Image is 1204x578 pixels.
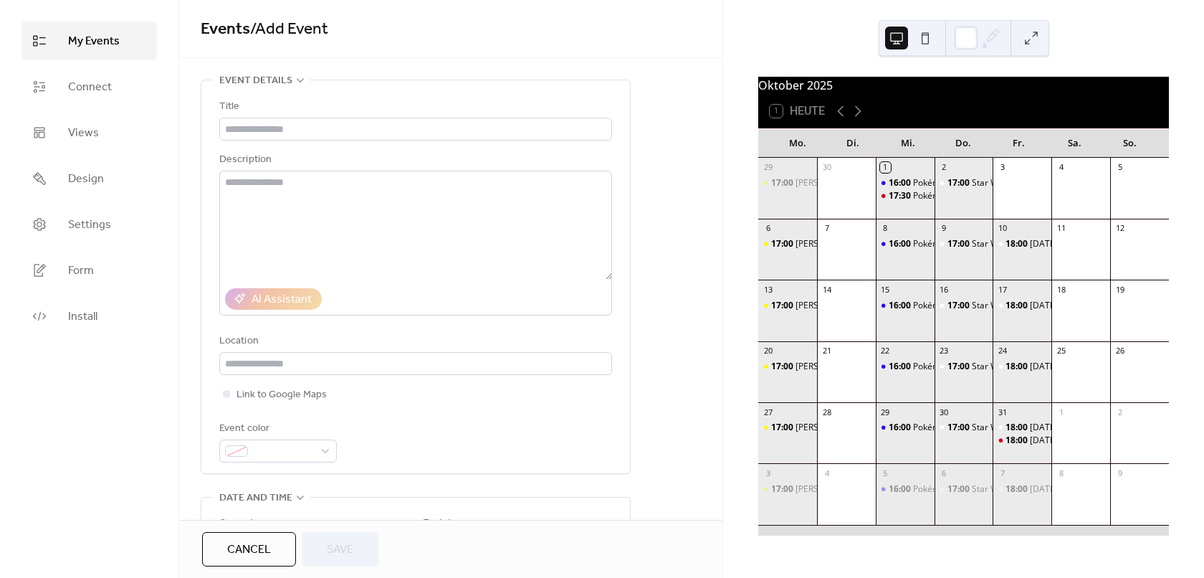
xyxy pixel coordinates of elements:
[1030,422,1108,434] div: [DATE] Night Magic
[939,468,950,478] div: 6
[758,422,817,434] div: Lorcana
[936,129,991,158] div: Do.
[219,98,609,115] div: Title
[876,483,935,496] div: Pokémon - Ligatreff
[1046,129,1102,158] div: Sa.
[993,300,1051,312] div: Friday Night Magic
[795,238,863,250] div: [PERSON_NAME]
[758,238,817,250] div: Lorcana
[1114,468,1125,478] div: 9
[763,468,773,478] div: 3
[68,308,97,326] span: Install
[913,483,991,496] div: Pokémon - Ligatreff
[758,361,817,373] div: Lorcana
[201,14,250,45] a: Events
[935,483,993,496] div: Star Wars Unlimited - Weeklyplay
[821,223,832,234] div: 7
[876,190,935,202] div: Pokémon ME01 Prerelease
[935,422,993,434] div: Star Wars Unlimited - Weeklyplay
[997,223,1008,234] div: 10
[1005,238,1030,250] span: 18:00
[21,22,157,60] a: My Events
[889,300,913,312] span: 16:00
[876,422,935,434] div: Pokémon - Ligatreff
[1102,129,1157,158] div: So.
[947,483,972,496] span: 17:00
[997,284,1008,295] div: 17
[935,238,993,250] div: Star Wars Unlimited - Weeklyplay
[997,346,1008,356] div: 24
[21,297,157,336] a: Install
[771,483,795,496] span: 17:00
[1030,361,1108,373] div: [DATE] Night Magic
[889,190,913,202] span: 17:30
[771,300,795,312] span: 17:00
[876,177,935,189] div: Pokémon - Ligatreff
[876,238,935,250] div: Pokémon - Ligatreff
[68,262,94,280] span: Form
[68,217,111,234] span: Settings
[947,238,972,250] span: 17:00
[889,483,913,496] span: 16:00
[821,346,832,356] div: 21
[881,129,936,158] div: Mi.
[795,177,863,189] div: [PERSON_NAME]
[227,541,271,559] span: Cancel
[423,516,468,533] div: End date
[21,67,157,106] a: Connect
[202,532,296,567] button: Cancel
[947,177,972,189] span: 17:00
[763,162,773,173] div: 29
[763,346,773,356] div: 20
[997,407,1008,417] div: 31
[1056,407,1066,417] div: 1
[972,361,1104,373] div: Star Wars Unlimited - Weeklyplay
[68,79,112,96] span: Connect
[21,205,157,244] a: Settings
[763,407,773,417] div: 27
[763,223,773,234] div: 6
[880,284,891,295] div: 15
[1056,223,1066,234] div: 11
[972,300,1104,312] div: Star Wars Unlimited - Weeklyplay
[939,284,950,295] div: 16
[821,284,832,295] div: 14
[68,125,99,142] span: Views
[795,422,863,434] div: [PERSON_NAME]
[889,238,913,250] span: 16:00
[939,223,950,234] div: 9
[876,361,935,373] div: Pokémon - Ligatreff
[68,33,120,50] span: My Events
[993,483,1051,496] div: Friday Night Magic
[219,516,269,533] div: Start date
[913,300,991,312] div: Pokémon - Ligatreff
[771,422,795,434] span: 17:00
[913,190,1021,202] div: Pokémon ME01 Prerelease
[972,422,1104,434] div: Star Wars Unlimited - Weeklyplay
[763,284,773,295] div: 13
[236,387,327,404] span: Link to Google Maps
[913,361,991,373] div: Pokémon - Ligatreff
[821,468,832,478] div: 4
[825,129,880,158] div: Di.
[771,361,795,373] span: 17:00
[947,300,972,312] span: 17:00
[880,223,891,234] div: 8
[771,177,795,189] span: 17:00
[947,422,972,434] span: 17:00
[939,162,950,173] div: 2
[913,177,991,189] div: Pokémon - Ligatreff
[219,420,334,437] div: Event color
[913,422,991,434] div: Pokémon - Ligatreff
[21,251,157,290] a: Form
[939,407,950,417] div: 30
[876,300,935,312] div: Pokémon - Ligatreff
[1114,346,1125,356] div: 26
[991,129,1046,158] div: Fr.
[997,162,1008,173] div: 3
[1114,284,1125,295] div: 19
[993,435,1051,447] div: Halloween-Party
[1114,407,1125,417] div: 2
[1030,435,1081,447] div: [DATE]-Party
